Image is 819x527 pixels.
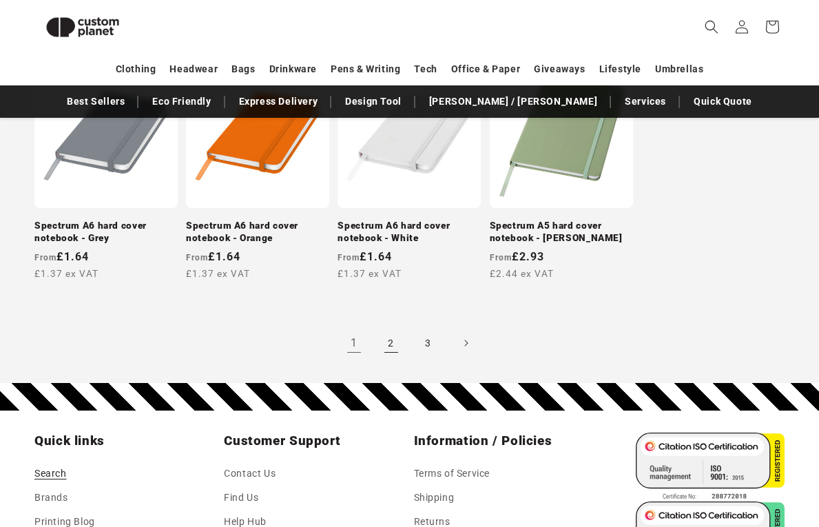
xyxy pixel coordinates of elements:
a: Spectrum A6 hard cover notebook - Orange [186,220,329,244]
h2: Quick links [34,433,216,449]
summary: Search [696,12,727,42]
a: Umbrellas [655,57,703,81]
a: Best Sellers [60,90,132,114]
a: Clothing [116,57,156,81]
a: Lifestyle [599,57,641,81]
a: Find Us [224,486,258,510]
a: Headwear [169,57,218,81]
a: Terms of Service [414,465,490,486]
a: Search [34,465,67,486]
a: Spectrum A6 hard cover notebook - Grey [34,220,178,244]
h2: Information / Policies [414,433,595,449]
a: Bags [231,57,255,81]
a: Design Tool [338,90,408,114]
a: Pens & Writing [331,57,400,81]
a: Spectrum A5 hard cover notebook - [PERSON_NAME] [490,220,633,244]
a: Shipping [414,486,455,510]
a: Services [618,90,673,114]
a: Office & Paper [451,57,520,81]
a: Drinkware [269,57,317,81]
a: Spectrum A6 hard cover notebook - White [338,220,481,244]
a: Page 1 [339,328,369,358]
a: Page 3 [413,328,444,358]
a: Giveaways [534,57,585,81]
a: Brands [34,486,68,510]
a: Tech [414,57,437,81]
h2: Customer Support [224,433,405,449]
a: Contact Us [224,465,276,486]
nav: Pagination [34,328,785,358]
a: [PERSON_NAME] / [PERSON_NAME] [422,90,604,114]
img: Custom Planet [34,6,131,49]
a: Quick Quote [687,90,759,114]
a: Next page [450,328,481,358]
a: Eco Friendly [145,90,218,114]
iframe: Chat Widget [583,378,819,527]
a: Express Delivery [232,90,325,114]
a: Page 2 [376,328,406,358]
